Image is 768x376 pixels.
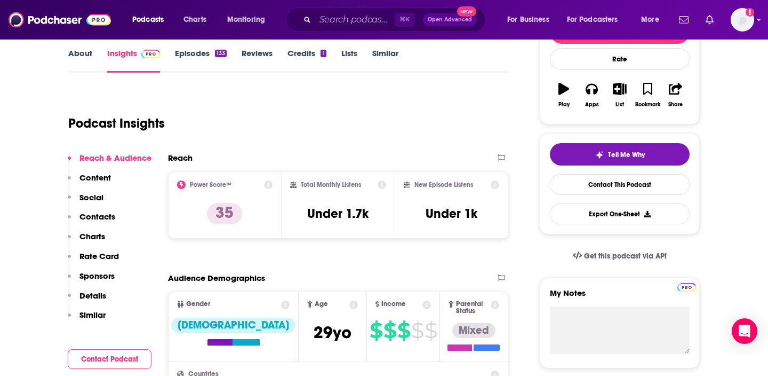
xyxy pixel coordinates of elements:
[550,143,690,166] button: tell me why sparkleTell Me Why
[315,301,328,308] span: Age
[634,11,673,28] button: open menu
[606,76,634,114] button: List
[296,7,496,32] div: Search podcasts, credits, & more...
[411,322,423,339] span: $
[79,153,151,163] p: Reach & Audience
[132,12,164,27] span: Podcasts
[677,281,696,292] a: Pro website
[315,11,395,28] input: Search podcasts, credits, & more...
[107,48,160,73] a: InsightsPodchaser Pro
[383,322,396,339] span: $
[68,251,119,271] button: Rate Card
[578,76,605,114] button: Apps
[220,11,279,28] button: open menu
[550,48,690,70] div: Rate
[641,12,659,27] span: More
[79,192,103,202] p: Social
[550,174,690,195] a: Contact This Podcast
[341,48,357,73] a: Lists
[68,349,151,369] button: Contact Podcast
[584,252,667,261] span: Get this podcast via API
[452,323,495,338] div: Mixed
[68,211,115,231] button: Contacts
[456,301,489,315] span: Parental Status
[79,231,105,241] p: Charts
[175,48,227,73] a: Episodes133
[558,101,570,108] div: Play
[79,251,119,261] p: Rate Card
[68,115,165,131] h1: Podcast Insights
[287,48,326,73] a: Credits1
[68,173,111,192] button: Content
[125,11,178,28] button: open menu
[207,203,242,224] p: 35
[426,206,477,222] h3: Under 1k
[615,101,624,108] div: List
[635,101,660,108] div: Bookmark
[177,11,213,28] a: Charts
[370,322,382,339] span: $
[585,101,599,108] div: Apps
[500,11,563,28] button: open menu
[381,301,406,308] span: Income
[677,283,696,292] img: Podchaser Pro
[68,153,151,173] button: Reach & Audience
[731,8,754,32] img: User Profile
[183,12,206,27] span: Charts
[79,173,111,183] p: Content
[168,153,193,163] h2: Reach
[372,48,398,73] a: Similar
[550,288,690,307] label: My Notes
[68,192,103,212] button: Social
[68,48,92,73] a: About
[746,8,754,17] svg: Add a profile image
[68,291,106,310] button: Details
[564,243,675,269] a: Get this podcast via API
[79,271,115,281] p: Sponsors
[701,11,718,29] a: Show notifications dropdown
[567,12,618,27] span: For Podcasters
[301,181,361,189] h2: Total Monthly Listens
[423,13,477,26] button: Open AdvancedNew
[550,76,578,114] button: Play
[668,101,683,108] div: Share
[68,310,106,330] button: Similar
[550,203,690,224] button: Export One-Sheet
[608,151,645,159] span: Tell Me Why
[595,151,604,159] img: tell me why sparkle
[457,6,476,17] span: New
[171,318,295,333] div: [DEMOGRAPHIC_DATA]
[731,8,754,32] button: Show profile menu
[141,50,160,58] img: Podchaser Pro
[425,322,437,339] span: $
[634,76,661,114] button: Bookmark
[675,11,693,29] a: Show notifications dropdown
[507,12,549,27] span: For Business
[68,231,105,251] button: Charts
[414,181,473,189] h2: New Episode Listens
[732,318,757,344] div: Open Intercom Messenger
[307,206,369,222] h3: Under 1.7k
[395,13,414,27] span: ⌘ K
[79,310,106,320] p: Similar
[242,48,273,73] a: Reviews
[215,50,227,57] div: 133
[68,271,115,291] button: Sponsors
[186,301,210,308] span: Gender
[314,322,351,343] span: 29 yo
[560,11,634,28] button: open menu
[321,50,326,57] div: 1
[227,12,265,27] span: Monitoring
[662,76,690,114] button: Share
[79,291,106,301] p: Details
[9,10,111,30] img: Podchaser - Follow, Share and Rate Podcasts
[79,211,115,222] p: Contacts
[731,8,754,32] span: Logged in as systemsteam
[190,181,231,189] h2: Power Score™
[397,322,410,339] span: $
[168,273,265,283] h2: Audience Demographics
[428,17,472,22] span: Open Advanced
